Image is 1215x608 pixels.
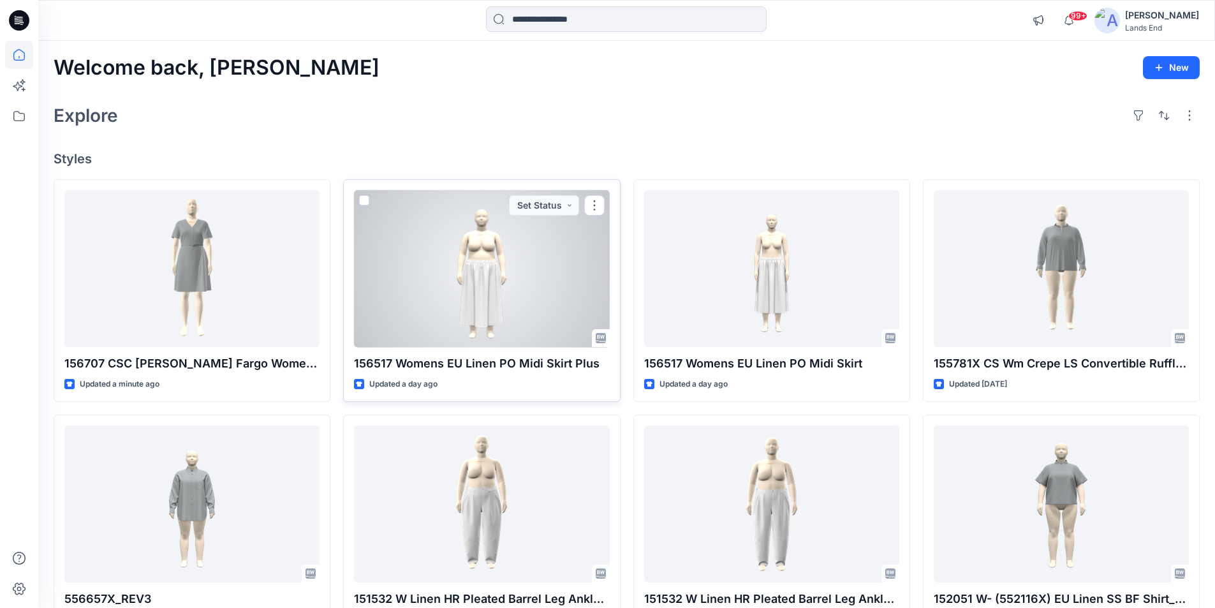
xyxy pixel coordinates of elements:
h2: Welcome back, [PERSON_NAME] [54,56,379,80]
p: 156517 Womens EU Linen PO Midi Skirt Plus [354,355,609,373]
p: Updated [DATE] [949,378,1007,391]
a: 151532 W Linen HR Pleated Barrel Leg Ankle Pant_REV1 [644,426,899,583]
button: New [1143,56,1200,79]
p: Updated a day ago [659,378,728,391]
a: 151532 W Linen HR Pleated Barrel Leg Ankle Pant_REV2 [354,426,609,583]
a: 152051 W- (552116X) EU Linen SS BF Shirt_REV2 [934,426,1189,583]
span: 99+ [1068,11,1087,21]
a: 156707 CSC Wells Fargo Women's Tailored Wrap Dress-Fit [64,190,320,348]
h4: Styles [54,151,1200,167]
p: 556657X_REV3 [64,590,320,608]
p: 151532 W Linen HR Pleated Barrel Leg Ankle Pant_REV2 [354,590,609,608]
p: 151532 W Linen HR Pleated Barrel Leg Ankle Pant_REV1 [644,590,899,608]
img: avatar [1094,8,1120,33]
p: Updated a minute ago [80,378,159,391]
a: 156517 Womens EU Linen PO Midi Skirt Plus [354,190,609,348]
a: 556657X_REV3 [64,426,320,583]
p: 156517 Womens EU Linen PO Midi Skirt [644,355,899,373]
p: 152051 W- (552116X) EU Linen SS BF Shirt_REV2 [934,590,1189,608]
p: 156707 CSC [PERSON_NAME] Fargo Women's Tailored Wrap Dress-Fit [64,355,320,373]
p: 155781X CS Wm Crepe LS Convertible Ruffle Collar Blouse_REV1 [934,355,1189,373]
a: 155781X CS Wm Crepe LS Convertible Ruffle Collar Blouse_REV1 [934,190,1189,348]
div: [PERSON_NAME] [1125,8,1199,23]
div: Lands End [1125,23,1199,33]
a: 156517 Womens EU Linen PO Midi Skirt [644,190,899,348]
p: Updated a day ago [369,378,438,391]
h2: Explore [54,105,118,126]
